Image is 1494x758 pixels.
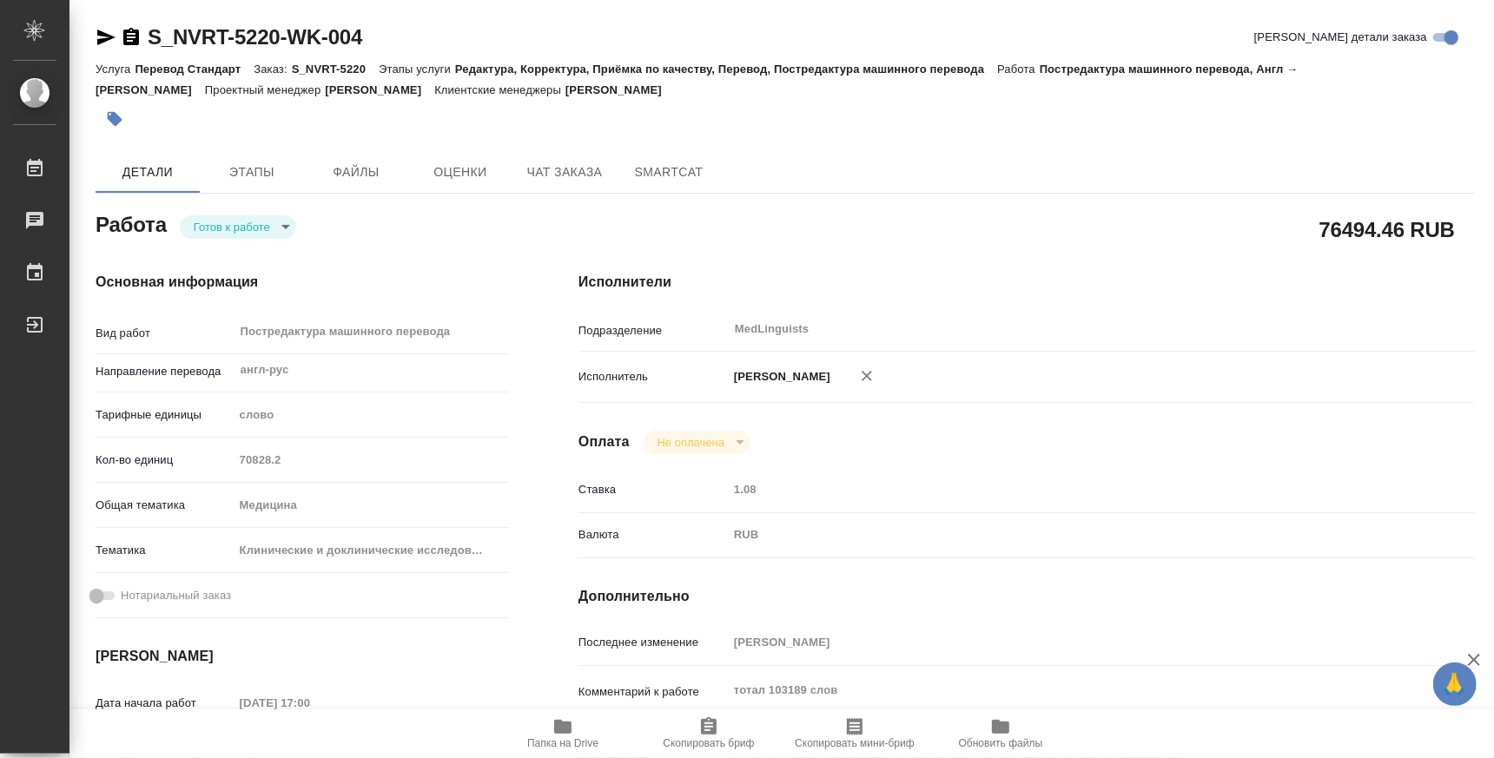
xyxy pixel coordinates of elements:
p: Общая тематика [96,497,234,514]
p: Работа [997,63,1040,76]
div: RUB [728,520,1400,550]
p: Редактура, Корректура, Приёмка по качеству, Перевод, Постредактура машинного перевода [455,63,997,76]
span: Скопировать бриф [663,737,754,749]
h4: Оплата [578,432,630,452]
button: Скопировать ссылку [121,27,142,48]
p: Направление перевода [96,363,234,380]
span: Файлы [314,161,398,183]
button: Добавить тэг [96,100,134,138]
span: Нотариальный заказ [121,587,231,604]
button: Готов к работе [188,220,275,234]
button: Скопировать мини-бриф [782,709,928,758]
input: Пустое поле [728,629,1400,655]
p: Кол-во единиц [96,452,234,469]
p: [PERSON_NAME] [565,83,675,96]
h2: 76494.46 RUB [1319,214,1455,244]
input: Пустое поле [234,690,386,715]
p: Проектный менеджер [205,83,325,96]
button: Скопировать бриф [636,709,782,758]
span: SmartCat [627,161,711,183]
span: [PERSON_NAME] детали заказа [1254,29,1427,46]
span: Скопировать мини-бриф [795,737,914,749]
div: Готов к работе [180,215,296,239]
span: Папка на Drive [527,737,598,749]
p: Тематика [96,542,234,559]
button: Не оплачена [652,435,730,450]
span: Этапы [210,161,294,183]
span: Обновить файлы [959,737,1043,749]
a: S_NVRT-5220-WK-004 [148,25,362,49]
button: Скопировать ссылку для ЯМессенджера [96,27,116,48]
p: S_NVRT-5220 [292,63,379,76]
span: 🙏 [1440,666,1470,702]
button: Папка на Drive [490,709,636,758]
p: Перевод Стандарт [135,63,254,76]
p: Вид работ [96,325,234,342]
p: Клиентские менеджеры [434,83,565,96]
p: [PERSON_NAME] [325,83,434,96]
p: Тарифные единицы [96,406,234,424]
textarea: тотал 103189 слов [728,676,1400,705]
p: Последнее изменение [578,634,728,651]
input: Пустое поле [728,477,1400,502]
p: [PERSON_NAME] [728,368,830,386]
span: Чат заказа [523,161,606,183]
h4: Дополнительно [578,586,1475,607]
div: Медицина [234,491,509,520]
div: Готов к работе [644,431,750,454]
p: Дата начала работ [96,695,234,712]
div: Клинические и доклинические исследования [234,536,509,565]
p: Валюта [578,526,728,544]
h2: Работа [96,208,167,239]
button: Удалить исполнителя [848,357,886,395]
p: Услуга [96,63,135,76]
p: Ставка [578,481,728,498]
p: Комментарий к работе [578,683,728,701]
h4: [PERSON_NAME] [96,646,509,667]
span: Детали [106,161,189,183]
button: 🙏 [1433,662,1477,706]
h4: Основная информация [96,272,509,293]
p: Подразделение [578,322,728,339]
p: Этапы услуги [379,63,455,76]
input: Пустое поле [234,447,509,472]
button: Обновить файлы [928,709,1074,758]
p: Заказ: [254,63,291,76]
div: слово [234,400,509,430]
h4: Исполнители [578,272,1475,293]
p: Исполнитель [578,368,728,386]
span: Оценки [419,161,502,183]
